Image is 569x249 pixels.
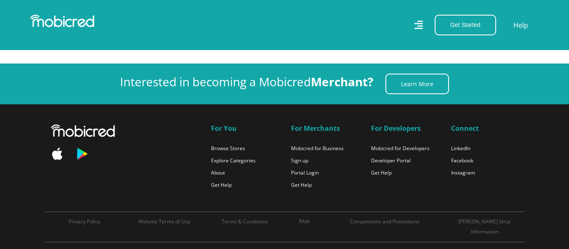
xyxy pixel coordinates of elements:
h5: For Merchants [291,124,358,132]
a: Competitions and Promotions [350,218,419,225]
a: About [211,169,225,176]
button: Get Started [435,15,496,35]
a: Browse Stores [211,145,245,152]
a: Portal Login [291,169,319,176]
h5: Connect [451,124,518,132]
a: Website Terms of Use [139,218,190,225]
a: Explore Categories [211,157,256,164]
img: Mobicred [51,124,115,137]
a: LinkedIn [451,145,470,152]
h5: For Developers [371,124,438,132]
img: Download Mobicred on the Apple App Store [51,148,64,160]
a: Mobicred for Developers [371,145,430,152]
a: Facebook [451,157,473,164]
a: Help [513,20,529,31]
a: Get Help [371,169,392,176]
a: Terms & Conditions [222,218,268,225]
img: Download Mobicred on the Google Play Store [75,147,88,161]
a: Get Help [291,181,312,188]
a: Mobicred for Business [291,145,344,152]
a: Privacy Policy [69,218,100,225]
a: Get Help [211,181,232,188]
h3: Interested in becoming a Mobicred [120,75,373,89]
strong: Merchant? [311,74,373,90]
a: Learn More [385,74,449,94]
h5: For You [211,124,278,132]
img: Mobicred [30,15,94,27]
a: Developer Portal [371,157,411,164]
a: Sign up [291,157,308,164]
a: Instagram [451,169,475,176]
a: [PERSON_NAME] Virus Information [458,218,511,235]
a: PAIA [299,218,310,225]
